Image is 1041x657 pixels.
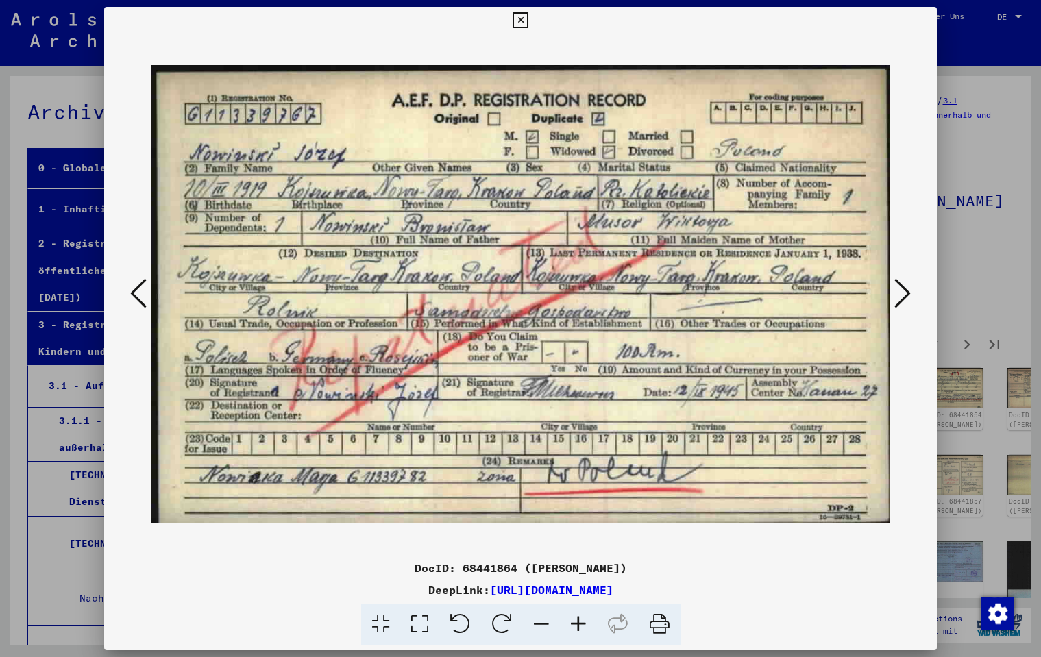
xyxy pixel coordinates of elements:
a: [URL][DOMAIN_NAME] [490,583,613,597]
img: Zustimmung ändern [981,597,1014,630]
div: Zustimmung ändern [981,597,1014,630]
img: 001.jpg [151,34,890,554]
div: DeepLink: [104,582,937,598]
div: DocID: 68441864 ([PERSON_NAME]) [104,560,937,576]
